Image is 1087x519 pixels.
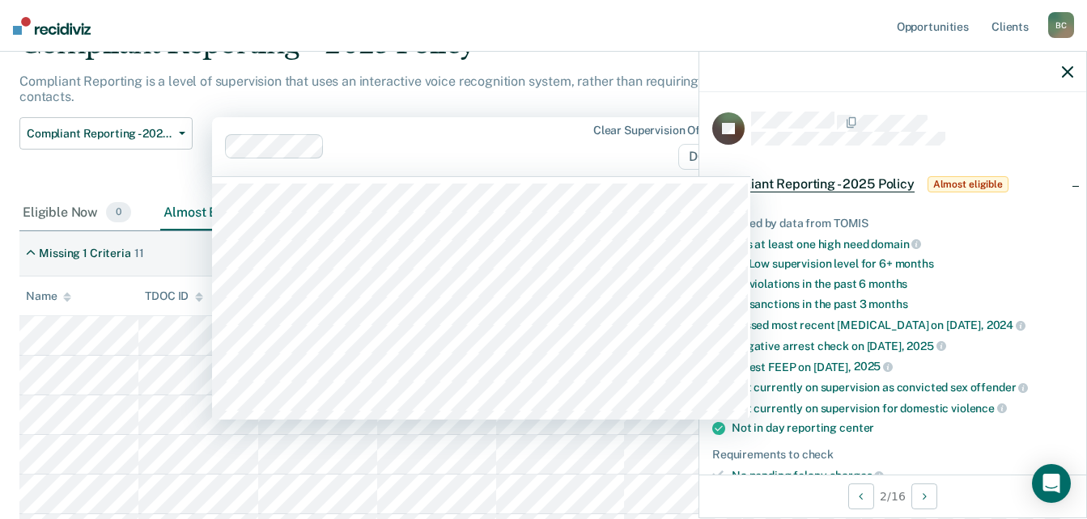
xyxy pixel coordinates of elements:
span: months [868,277,907,290]
button: Next Opportunity [911,483,937,509]
div: Eligible Now [19,196,134,231]
div: B C [1048,12,1074,38]
div: Requirements to check [712,448,1073,462]
span: Compliant Reporting - 2025 Policy [712,176,915,192]
div: On Low supervision level for 6+ [732,257,1073,271]
div: Latest FEEP on [DATE], [732,360,1073,374]
span: months [868,297,907,310]
span: 2025 [907,340,945,352]
div: No violations in the past 6 [732,277,1073,291]
div: Validated by data from TOMIS [712,217,1073,230]
div: Missing 1 Criteria [39,247,130,260]
div: Passed most recent [MEDICAL_DATA] on [DATE], [732,318,1073,332]
div: Not currently on supervision for domestic [732,401,1073,416]
div: Almost Eligible [160,196,295,231]
div: TDOC ID [145,289,203,303]
div: Clear supervision officers [593,124,731,137]
span: months [895,257,934,270]
div: Negative arrest check on [DATE], [732,339,1073,353]
div: No pending felony [732,468,1073,483]
div: Compliant Reporting - 2025 PolicyAlmost eligible [699,158,1086,210]
span: violence [951,402,1007,415]
p: Compliant Reporting is a level of supervision that uses an interactive voice recognition system, ... [19,74,822,104]
img: Recidiviz [13,17,91,35]
div: Not currently on supervision as convicted sex [732,380,1073,395]
span: charges [830,469,885,482]
span: 2025 [854,360,893,373]
div: Not in day reporting [732,421,1073,435]
div: Open Intercom Messenger [1032,464,1071,503]
div: No sanctions in the past 3 [732,297,1073,311]
span: Compliant Reporting - 2025 Policy [27,127,172,141]
span: 2024 [987,319,1025,331]
div: 11 [134,247,144,260]
div: Name [26,289,71,303]
span: center [839,421,874,434]
span: D61 [678,144,734,170]
button: Previous Opportunity [848,483,874,509]
div: 2 / 16 [699,475,1086,517]
span: 0 [106,202,131,223]
span: offender [970,381,1029,394]
div: Has at least one high need domain [732,237,1073,251]
span: Almost eligible [928,176,1008,192]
